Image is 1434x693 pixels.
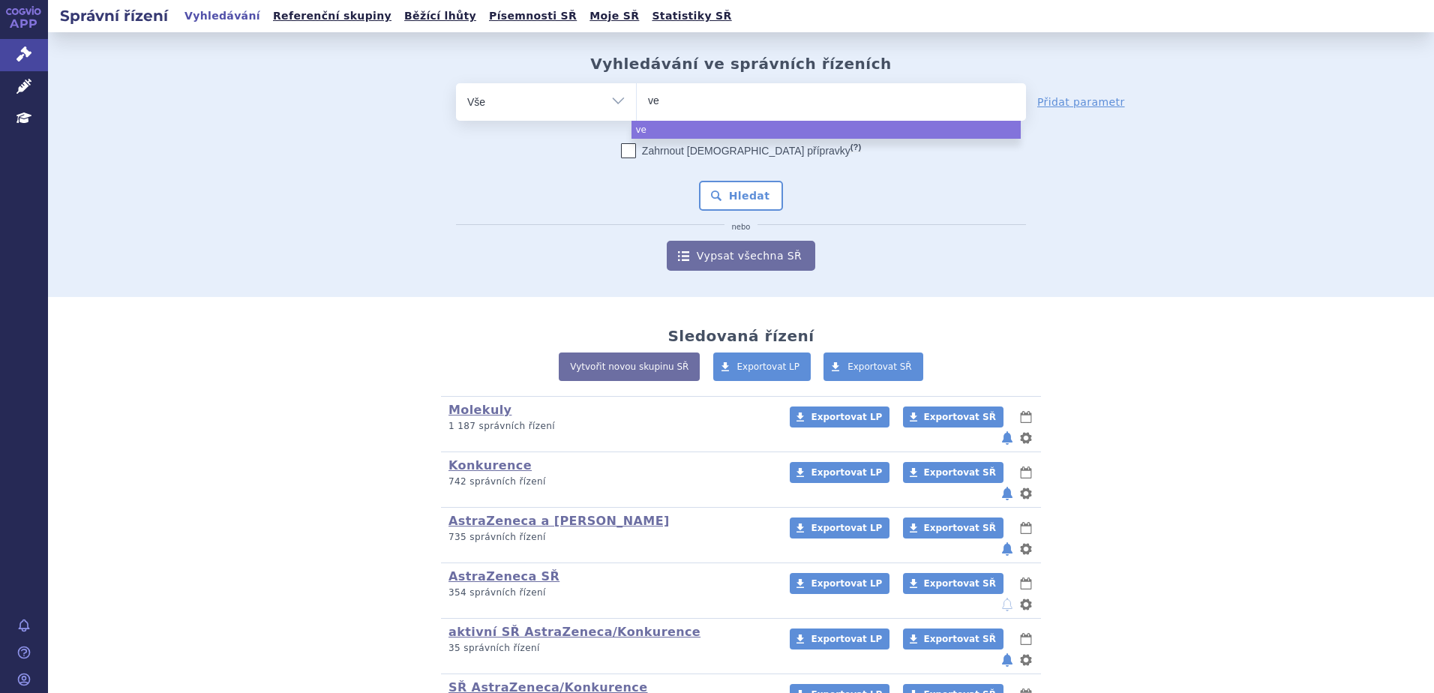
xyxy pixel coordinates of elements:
button: lhůty [1018,519,1033,537]
a: Referenční skupiny [268,6,396,26]
a: Exportovat LP [713,352,811,381]
span: Exportovat LP [737,361,800,372]
button: notifikace [1000,484,1015,502]
span: Exportovat SŘ [847,361,912,372]
button: nastavení [1018,484,1033,502]
span: Exportovat LP [811,578,882,589]
h2: Vyhledávání ve správních řízeních [590,55,892,73]
a: AstraZeneca SŘ [448,569,559,583]
span: Exportovat SŘ [924,523,996,533]
a: Přidat parametr [1037,94,1125,109]
button: lhůty [1018,574,1033,592]
a: Exportovat SŘ [903,462,1003,483]
span: Exportovat SŘ [924,634,996,644]
a: Exportovat SŘ [903,406,1003,427]
a: Moje SŘ [585,6,643,26]
button: nastavení [1018,429,1033,447]
button: lhůty [1018,463,1033,481]
button: nastavení [1018,595,1033,613]
span: Exportovat SŘ [924,412,996,422]
h2: Sledovaná řízení [667,327,814,345]
a: Exportovat SŘ [903,628,1003,649]
a: Exportovat LP [790,573,889,594]
span: Exportovat LP [811,412,882,422]
a: aktivní SŘ AstraZeneca/Konkurence [448,625,700,639]
a: Vypsat všechna SŘ [667,241,815,271]
button: notifikace [1000,540,1015,558]
span: Exportovat SŘ [924,578,996,589]
li: ve [631,121,1021,139]
button: Hledat [699,181,784,211]
label: Zahrnout [DEMOGRAPHIC_DATA] přípravky [621,143,861,158]
a: Molekuly [448,403,511,417]
button: lhůty [1018,408,1033,426]
p: 354 správních řízení [448,586,770,599]
a: Exportovat SŘ [903,517,1003,538]
a: AstraZeneca a [PERSON_NAME] [448,514,670,528]
a: Konkurence [448,458,532,472]
button: nastavení [1018,540,1033,558]
span: Exportovat LP [811,523,882,533]
p: 735 správních řízení [448,531,770,544]
a: Exportovat LP [790,462,889,483]
h2: Správní řízení [48,5,180,26]
button: notifikace [1000,429,1015,447]
i: nebo [724,223,758,232]
abbr: (?) [850,142,861,152]
a: Běžící lhůty [400,6,481,26]
button: nastavení [1018,651,1033,669]
a: Statistiky SŘ [647,6,736,26]
button: lhůty [1018,630,1033,648]
p: 1 187 správních řízení [448,420,770,433]
button: notifikace [1000,651,1015,669]
span: Exportovat SŘ [924,467,996,478]
a: Exportovat LP [790,628,889,649]
p: 742 správních řízení [448,475,770,488]
p: 35 správních řízení [448,642,770,655]
a: Exportovat SŘ [903,573,1003,594]
span: Exportovat LP [811,467,882,478]
a: Vytvořit novou skupinu SŘ [559,352,700,381]
a: Písemnosti SŘ [484,6,581,26]
button: notifikace [1000,595,1015,613]
a: Exportovat LP [790,406,889,427]
a: Exportovat SŘ [823,352,923,381]
a: Exportovat LP [790,517,889,538]
a: Vyhledávání [180,6,265,26]
span: Exportovat LP [811,634,882,644]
